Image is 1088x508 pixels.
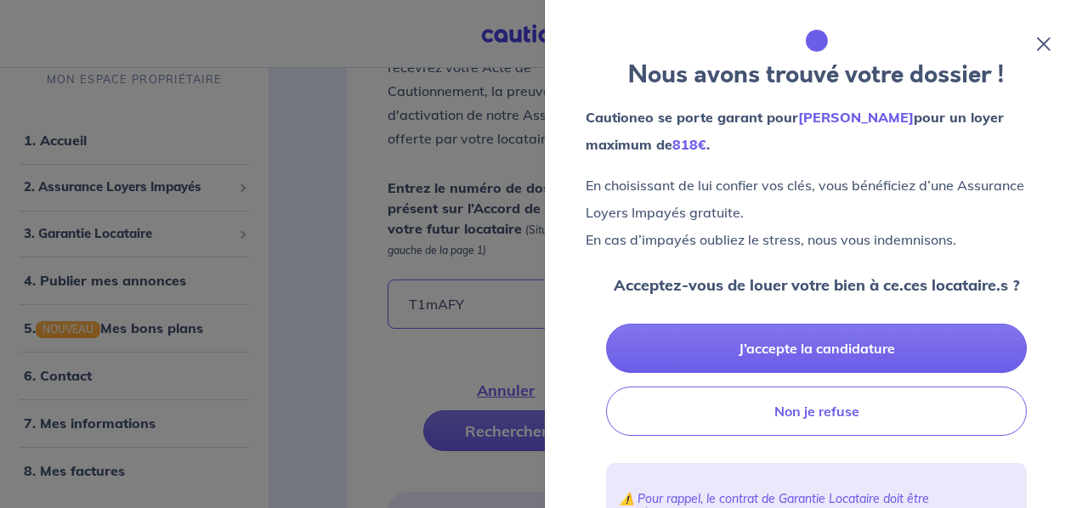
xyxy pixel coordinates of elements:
button: J’accepte la candidature [606,324,1027,373]
p: En choisissant de lui confier vos clés, vous bénéficiez d’une Assurance Loyers Impayés gratuite. ... [586,172,1047,253]
strong: Cautioneo se porte garant pour pour un loyer maximum de . [586,109,1004,153]
em: 818€ [672,136,706,153]
img: illu_folder.svg [783,7,851,75]
strong: Acceptez-vous de louer votre bien à ce.ces locataire.s ? [614,275,1020,295]
em: [PERSON_NAME] [798,109,914,126]
strong: Nous avons trouvé votre dossier ! [628,58,1005,92]
button: Non je refuse [606,387,1027,436]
